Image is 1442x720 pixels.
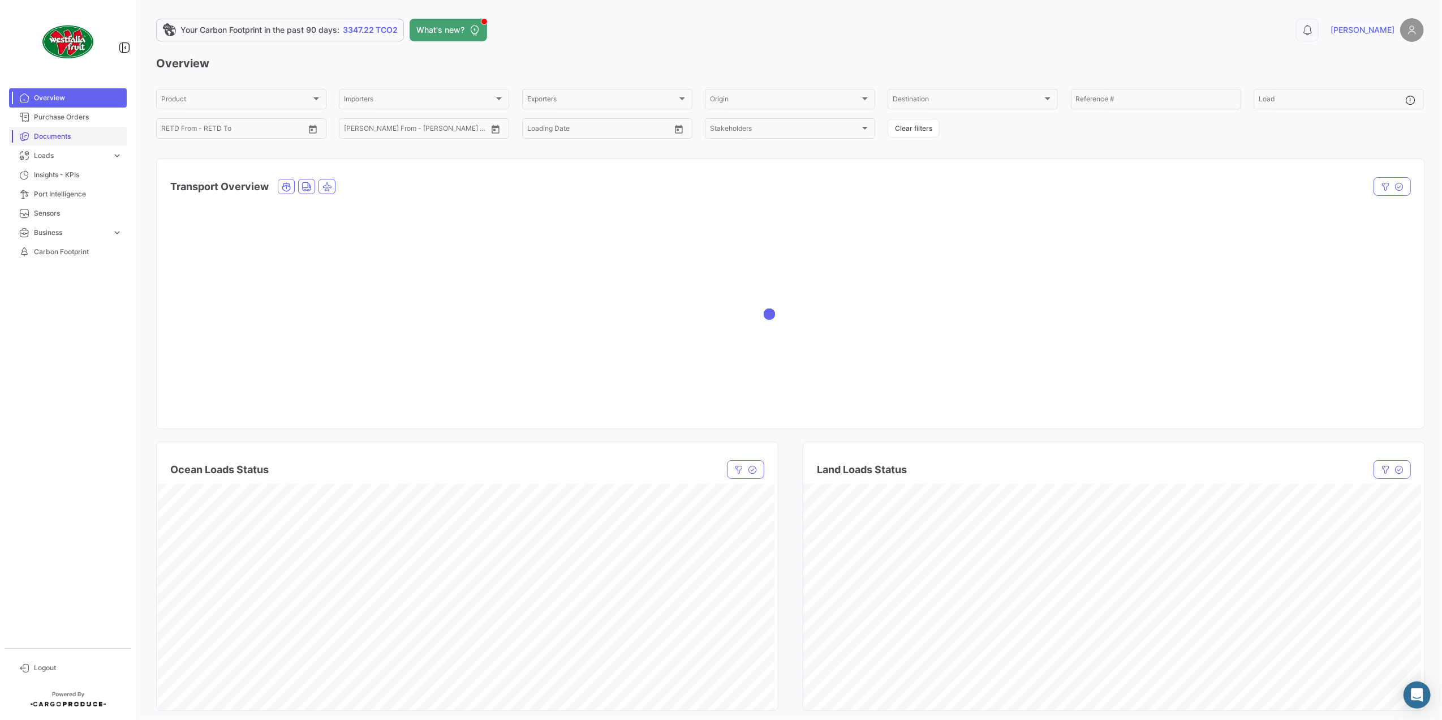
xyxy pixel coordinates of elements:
[670,121,687,138] button: Open calendar
[34,663,122,673] span: Logout
[9,185,127,204] a: Port Intelligence
[710,126,860,134] span: Stakeholders
[527,126,543,134] input: From
[9,88,127,108] a: Overview
[1400,18,1424,42] img: placeholder-user.png
[34,247,122,257] span: Carbon Footprint
[161,126,177,134] input: From
[170,462,269,478] h4: Ocean Loads Status
[185,126,254,134] input: To
[34,112,122,122] span: Purchase Orders
[888,119,940,138] button: Clear filters
[1404,682,1431,709] div: Abrir Intercom Messenger
[9,242,127,262] a: Carbon Footprint
[161,97,311,105] span: Product
[817,462,907,478] h4: Land Loads Status
[170,179,269,195] h4: Transport Overview
[34,93,122,103] span: Overview
[156,19,404,41] a: Your Carbon Footprint in the past 90 days:3347.22 TCO2
[527,97,677,105] span: Exporters
[344,126,360,134] input: From
[9,204,127,223] a: Sensors
[156,55,1424,71] h3: Overview
[9,108,127,127] a: Purchase Orders
[299,179,315,194] button: Land
[9,165,127,185] a: Insights - KPIs
[710,97,860,105] span: Origin
[34,131,122,142] span: Documents
[319,179,335,194] button: Air
[551,126,620,134] input: To
[34,189,122,199] span: Port Intelligence
[304,121,321,138] button: Open calendar
[344,97,494,105] span: Importers
[368,126,437,134] input: To
[112,228,122,238] span: expand_more
[416,24,464,36] span: What's new?
[343,24,398,36] span: 3347.22 TCO2
[9,127,127,146] a: Documents
[40,14,96,70] img: client-50.png
[893,97,1043,105] span: Destination
[34,228,107,238] span: Business
[278,179,294,194] button: Ocean
[34,170,122,180] span: Insights - KPIs
[410,19,487,41] button: What's new?
[180,24,339,36] span: Your Carbon Footprint in the past 90 days:
[112,151,122,161] span: expand_more
[487,121,504,138] button: Open calendar
[34,208,122,218] span: Sensors
[34,151,107,161] span: Loads
[1331,24,1394,36] span: [PERSON_NAME]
